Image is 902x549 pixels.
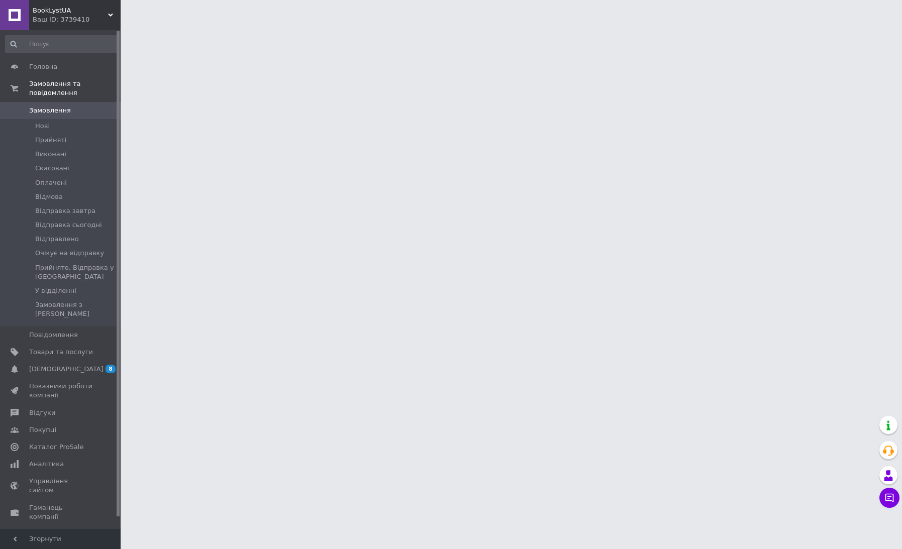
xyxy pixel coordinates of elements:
span: Аналітика [29,460,64,469]
span: Прийняті [35,136,66,145]
span: Товари та послуги [29,348,93,357]
span: 8 [106,365,116,373]
span: BookLystUA [33,6,108,15]
span: У відділенні [35,286,76,295]
input: Пошук [5,35,118,53]
span: Показники роботи компанії [29,382,93,400]
span: Управління сайтом [29,477,93,495]
span: Замовлення з [PERSON_NAME] [35,300,117,318]
button: Чат з покупцем [879,488,899,508]
span: Відгуки [29,408,55,417]
span: Гаманець компанії [29,503,93,521]
span: Скасовані [35,164,69,173]
span: Замовлення [29,106,71,115]
span: Відправлено [35,235,79,244]
span: [DEMOGRAPHIC_DATA] [29,365,104,374]
div: Ваш ID: 3739410 [33,15,121,24]
span: Головна [29,62,57,71]
span: Прийнято. Відправка у [GEOGRAPHIC_DATA] [35,263,117,281]
span: Відправка сьогодні [35,221,102,230]
span: Відправка завтра [35,206,95,215]
span: Покупці [29,425,56,434]
span: Очікує на відправку [35,249,104,258]
span: Повідомлення [29,331,78,340]
span: Замовлення та повідомлення [29,79,121,97]
span: Виконані [35,150,66,159]
span: Оплачені [35,178,67,187]
span: Нові [35,122,50,131]
span: Каталог ProSale [29,443,83,452]
span: Відмова [35,192,63,201]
